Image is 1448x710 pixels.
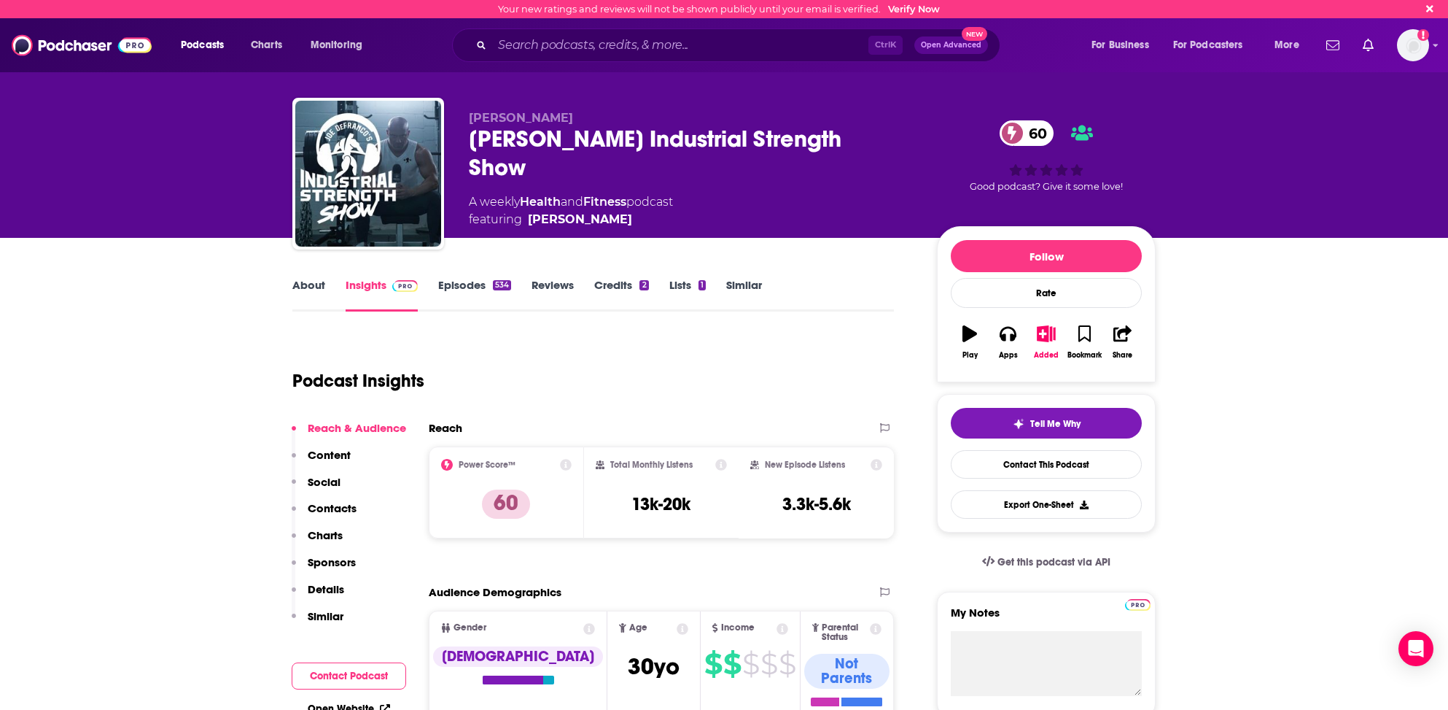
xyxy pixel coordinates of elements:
input: Search podcasts, credits, & more... [492,34,868,57]
a: Contact This Podcast [951,450,1142,479]
div: Not Parents [804,654,890,689]
p: Details [308,582,344,596]
span: For Podcasters [1173,35,1243,55]
span: Parental Status [822,623,867,642]
a: Episodes534 [438,278,511,312]
span: featuring [469,211,673,228]
button: Share [1104,316,1142,368]
a: Charts [241,34,291,57]
button: open menu [1264,34,1317,57]
a: Pro website [1125,597,1151,611]
a: Get this podcast via API [970,544,1122,580]
span: [PERSON_NAME] [469,111,573,125]
h2: Power Score™ [459,460,515,470]
span: $ [704,652,722,676]
div: 2 [639,280,648,290]
button: Follow [951,240,1142,272]
span: Charts [251,35,282,55]
button: Play [951,316,989,368]
span: Age [629,623,647,633]
button: Reach & Audience [292,421,406,448]
a: Reviews [532,278,574,312]
div: Search podcasts, credits, & more... [466,28,1014,62]
h1: Podcast Insights [292,370,424,392]
div: A weekly podcast [469,193,673,228]
img: Joe DeFranco's Industrial Strength Show [295,101,441,247]
button: Export One-Sheet [951,490,1142,519]
div: [DEMOGRAPHIC_DATA] [433,647,603,667]
span: 30 yo [628,652,680,681]
a: Credits2 [594,278,648,312]
a: About [292,278,325,312]
button: open menu [1164,34,1264,57]
span: More [1274,35,1299,55]
span: and [561,195,583,209]
button: Details [292,582,344,609]
div: Bookmark [1067,351,1102,360]
span: Gender [454,623,486,633]
span: $ [723,652,741,676]
p: 60 [482,490,530,519]
img: Podchaser Pro [1125,599,1151,611]
div: Rate [951,278,1142,308]
button: Charts [292,528,343,555]
h2: Total Monthly Listens [610,460,693,470]
h2: Reach [429,421,462,435]
a: Similar [726,278,762,312]
h3: 13k-20k [631,493,690,515]
div: 60Good podcast? Give it some love! [937,111,1156,202]
span: Podcasts [181,35,224,55]
a: Show notifications dropdown [1320,33,1345,58]
button: open menu [171,34,243,57]
span: Monitoring [311,35,362,55]
p: Similar [308,609,343,623]
span: Logged in as BretAita [1397,29,1429,61]
p: Reach & Audience [308,421,406,435]
span: 60 [1014,120,1054,146]
span: New [962,27,988,41]
span: Open Advanced [921,42,981,49]
img: User Profile [1397,29,1429,61]
a: Joe DeFranco [528,211,632,228]
p: Charts [308,528,343,542]
p: Contacts [308,501,357,515]
div: Added [1034,351,1059,360]
p: Sponsors [308,555,356,569]
button: Sponsors [292,555,356,582]
button: open menu [1081,34,1167,57]
span: $ [779,652,795,676]
span: $ [742,652,759,676]
label: My Notes [951,606,1142,631]
button: Added [1027,316,1065,368]
button: Content [292,448,351,475]
button: Contact Podcast [292,663,406,690]
button: open menu [300,34,381,57]
p: Social [308,475,340,489]
button: Open AdvancedNew [914,36,988,54]
div: Play [962,351,978,360]
span: Good podcast? Give it some love! [970,181,1123,192]
a: Verify Now [888,4,940,15]
div: Open Intercom Messenger [1398,631,1433,666]
a: Health [520,195,561,209]
div: Share [1113,351,1132,360]
a: Lists1 [669,278,706,312]
button: Bookmark [1065,316,1103,368]
span: Ctrl K [868,36,903,55]
h3: 3.3k-5.6k [782,493,851,515]
div: 1 [698,280,706,290]
a: Fitness [583,195,626,209]
p: Content [308,448,351,462]
button: Social [292,475,340,502]
img: tell me why sparkle [1013,418,1024,430]
button: Contacts [292,501,357,528]
img: Podchaser - Follow, Share and Rate Podcasts [12,31,152,59]
div: 534 [493,280,511,290]
span: $ [760,652,777,676]
span: Income [721,623,755,633]
h2: Audience Demographics [429,585,561,599]
button: tell me why sparkleTell Me Why [951,408,1142,439]
button: Show profile menu [1397,29,1429,61]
